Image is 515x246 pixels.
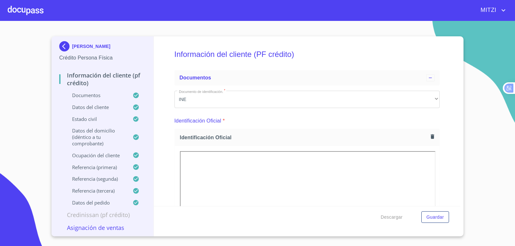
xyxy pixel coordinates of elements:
[59,164,133,170] p: Referencia (primera)
[59,92,133,98] p: Documentos
[59,211,146,219] p: Credinissan (PF crédito)
[174,91,440,108] div: INE
[59,41,146,54] div: [PERSON_NAME]
[59,199,133,206] p: Datos del pedido
[378,211,405,223] button: Descargar
[59,127,133,147] p: Datos del domicilio (idéntico a tu comprobante)
[421,211,449,223] button: Guardar
[476,5,507,15] button: account of current user
[59,104,133,110] p: Datos del cliente
[381,213,403,221] span: Descargar
[59,152,133,159] p: Ocupación del Cliente
[174,117,221,125] p: Identificación Oficial
[59,176,133,182] p: Referencia (segunda)
[72,44,110,49] p: [PERSON_NAME]
[59,54,146,62] p: Crédito Persona Física
[59,187,133,194] p: Referencia (tercera)
[59,116,133,122] p: Estado Civil
[476,5,500,15] span: MITZI
[180,134,428,141] span: Identificación Oficial
[59,224,146,232] p: Asignación de Ventas
[59,71,146,87] p: Información del cliente (PF crédito)
[174,41,440,68] h5: Información del cliente (PF crédito)
[59,41,72,51] img: Docupass spot blue
[174,70,440,86] div: Documentos
[180,75,211,80] span: Documentos
[426,213,444,221] span: Guardar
